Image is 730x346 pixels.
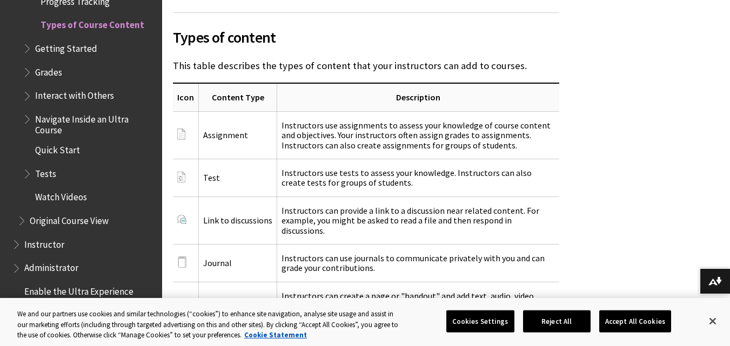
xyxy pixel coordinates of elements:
[277,282,559,329] td: Instructors can create a page or "handout" and add text, audio, video, files, and images. Based o...
[35,188,87,203] span: Watch Videos
[199,159,277,196] td: Test
[24,259,78,274] span: Administrator
[701,309,725,333] button: Close
[24,282,133,297] span: Enable the Ultra Experience
[41,16,144,31] span: Types of Course Content
[523,310,591,333] button: Reject All
[173,26,559,49] span: Types of content
[17,309,401,341] div: We and our partners use cookies and similar technologies (“cookies”) to enhance site navigation, ...
[35,165,56,179] span: Tests
[244,330,307,340] a: More information about your privacy, opens in a new tab
[277,196,559,244] td: Instructors can provide a link to a discussion near related content. For example, you might be as...
[599,310,671,333] button: Accept All Cookies
[199,196,277,244] td: Link to discussions
[24,235,64,250] span: Instructor
[173,59,559,73] p: This table describes the types of content that your instructors can add to courses.
[277,244,559,282] td: Instructors can use journals to communicate privately with you and can grade your contributions.
[35,141,80,155] span: Quick Start
[277,159,559,196] td: Instructors use tests to assess your knowledge. Instructors can also create tests for groups of s...
[35,39,97,54] span: Getting Started
[199,83,277,111] th: Content Type
[30,212,109,226] span: Original Course View
[35,63,62,78] span: Grades
[199,244,277,282] td: Journal
[173,83,199,111] th: Icon
[35,87,114,101] span: Interact with Others
[35,110,155,135] span: Navigate Inside an Ultra Course
[277,83,559,111] th: Description
[277,111,559,159] td: Instructors use assignments to assess your knowledge of course content and objectives. Your instr...
[446,310,514,333] button: Cookies Settings
[199,111,277,159] td: Assignment
[199,282,277,329] td: Document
